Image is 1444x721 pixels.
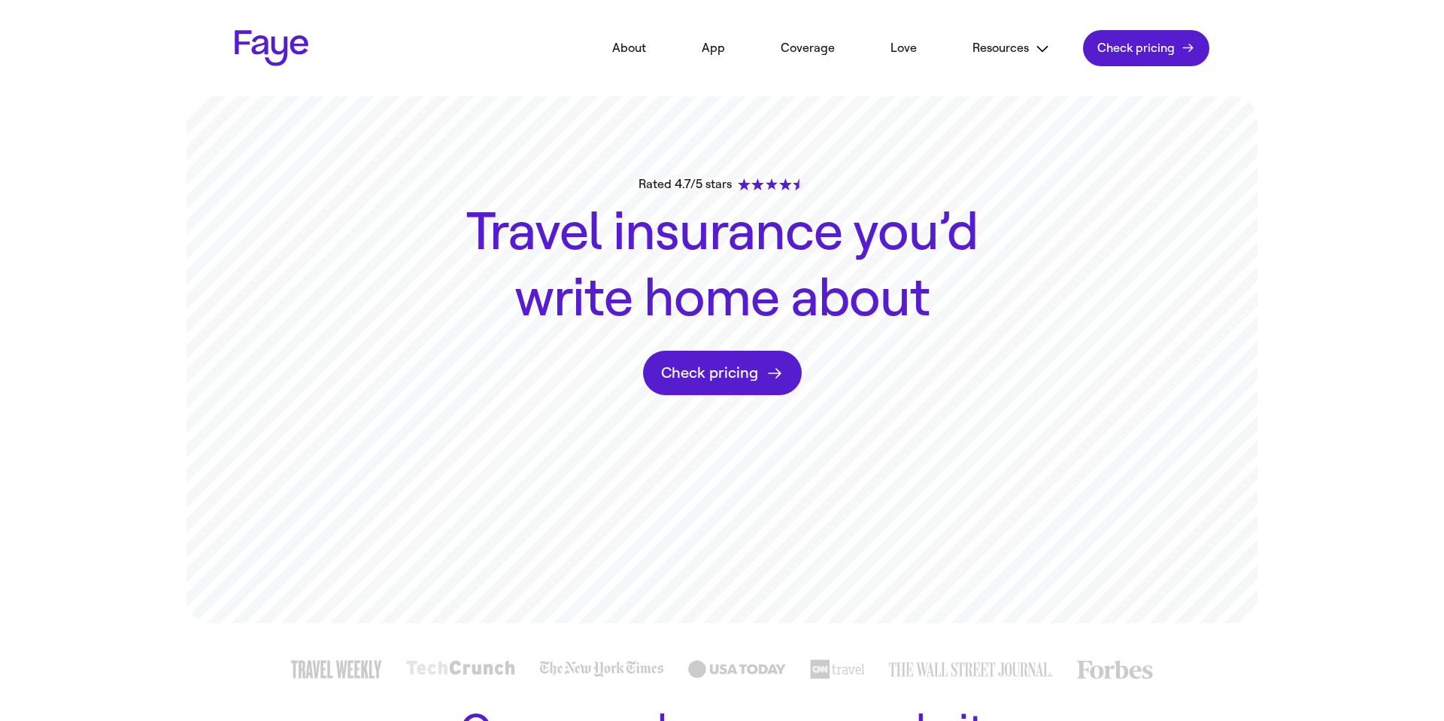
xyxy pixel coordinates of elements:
[643,351,802,395] a: Check pricing
[868,32,939,65] a: Love
[1083,30,1209,66] a: Check pricing
[451,199,993,331] h1: Travel insurance you’d write home about
[950,32,1072,65] button: Resources
[235,30,308,66] a: Faye Logo
[590,32,669,65] a: About
[679,32,748,65] a: App
[758,32,857,65] a: Coverage
[639,175,805,193] div: Rated 4.7/5 stars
